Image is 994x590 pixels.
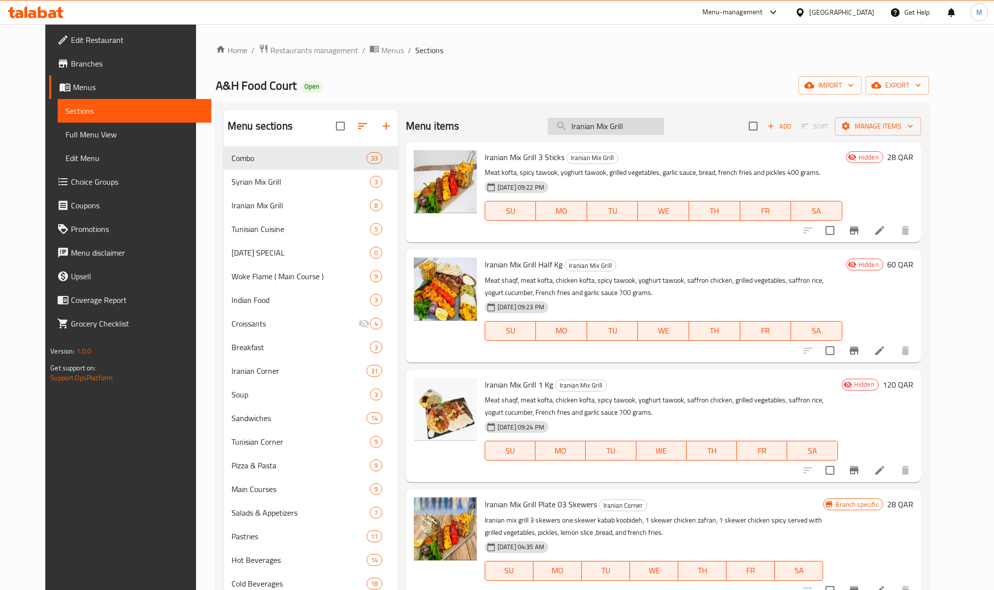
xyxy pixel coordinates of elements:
[224,430,398,454] div: Tunisian Corner9
[71,294,203,306] span: Coverage Report
[366,365,382,377] div: items
[224,454,398,477] div: Pizza & Pasta9
[251,44,255,56] li: /
[370,485,382,494] span: 9
[795,119,835,134] span: Select section first
[638,321,689,341] button: WE
[216,74,297,97] span: A&H Food Court
[232,365,366,377] span: Iranian Corner
[791,444,833,458] span: SA
[49,170,211,194] a: Choice Groups
[71,199,203,211] span: Coupons
[370,507,382,519] div: items
[744,204,788,218] span: FR
[232,436,370,448] div: Tunisian Corner
[232,152,366,164] div: Combo
[766,121,793,132] span: Add
[224,312,398,335] div: Croissants4
[49,264,211,288] a: Upsell
[485,150,564,164] span: Iranian Mix Grill 3 Sticks
[894,459,917,482] button: delete
[370,247,382,259] div: items
[232,483,370,495] div: Main Courses
[591,324,634,338] span: TU
[591,204,634,218] span: TU
[50,345,74,358] span: Version:
[485,257,563,272] span: Iranian Mix Grill Half Kg
[232,341,370,353] div: Breakfast
[366,412,382,424] div: items
[370,343,382,352] span: 3
[300,81,323,93] div: Open
[536,201,587,221] button: MO
[232,507,370,519] span: Salads & Appetizers
[779,563,819,578] span: SA
[367,414,382,423] span: 14
[270,44,358,56] span: Restaurants management
[582,561,630,581] button: TU
[874,345,886,357] a: Edit menu item
[224,146,398,170] div: Combo33
[693,324,736,338] span: TH
[494,302,548,312] span: [DATE] 09:23 PM
[485,394,838,419] p: Meat shaqf, meat kofta, chicken kofta, spicy tawook, yoghurt tawook, saffron chicken, grilled veg...
[737,441,787,460] button: FR
[976,7,982,18] span: M
[883,378,913,392] h6: 120 QAR
[370,201,382,210] span: 8
[232,554,366,566] div: Hot Beverages
[806,79,854,92] span: import
[489,204,532,218] span: SU
[678,561,727,581] button: TH
[763,119,795,134] button: Add
[232,270,370,282] span: Woke Flame ( Main Course )
[687,441,737,460] button: TH
[370,390,382,399] span: 3
[232,223,370,235] div: Tunisian Cuisine
[485,441,535,460] button: SU
[414,378,477,441] img: Iranian Mix Grill 1 Kg
[224,335,398,359] div: Breakfast3
[232,199,370,211] span: Iranian Mix Grill
[232,459,370,471] span: Pizza & Pasta
[366,578,382,590] div: items
[691,444,733,458] span: TH
[370,436,382,448] div: items
[887,497,913,511] h6: 28 QAR
[232,176,370,188] div: Syrian Mix Grill
[539,444,582,458] span: MO
[224,170,398,194] div: Syrian Mix Grill3
[232,318,358,329] span: Croissants
[370,272,382,281] span: 9
[640,444,683,458] span: WE
[370,248,382,258] span: 0
[791,321,842,341] button: SA
[374,114,398,138] button: Add section
[367,556,382,565] span: 14
[50,371,113,384] a: Support.OpsPlatform
[370,294,382,306] div: items
[370,177,382,187] span: 3
[798,76,861,95] button: import
[590,444,632,458] span: TU
[232,578,366,590] div: Cold Beverages
[642,324,685,338] span: WE
[49,288,211,312] a: Coverage Report
[702,6,763,18] div: Menu-management
[744,324,788,338] span: FR
[414,150,477,213] img: Iranian Mix Grill 3 Sticks
[369,44,404,57] a: Menus
[887,150,913,164] h6: 28 QAR
[358,318,370,329] svg: Inactive section
[682,563,723,578] span: TH
[406,119,460,133] h2: Menu items
[485,274,842,299] p: Meat shaqf, meat kofta, chicken kofta, spicy tawook, yoghurt tawook, saffron chicken, grilled veg...
[565,260,616,271] span: Iranian Mix Grill
[367,579,382,589] span: 18
[224,383,398,406] div: Soup3
[49,75,211,99] a: Menus
[566,152,618,164] div: Iranian Mix Grill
